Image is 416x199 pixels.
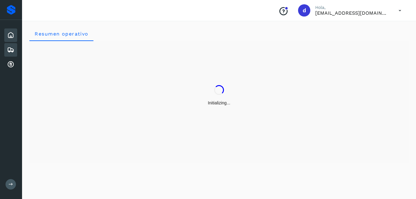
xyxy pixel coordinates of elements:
[315,10,389,16] p: dcordero@grupoterramex.com
[315,5,389,10] p: Hola,
[4,43,17,57] div: Embarques
[4,58,17,71] div: Cuentas por cobrar
[34,31,89,37] span: Resumen operativo
[4,28,17,42] div: Inicio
